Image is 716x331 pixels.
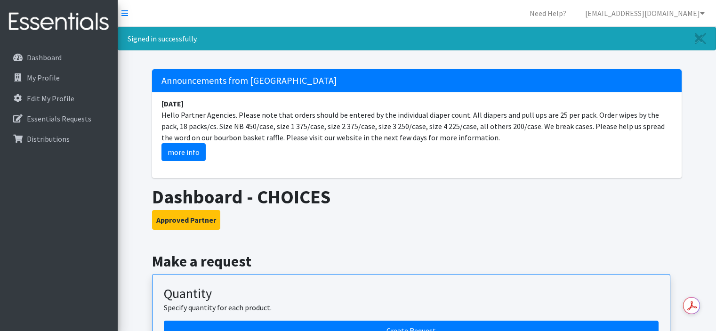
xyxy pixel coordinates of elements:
[27,73,60,82] p: My Profile
[27,94,74,103] p: Edit My Profile
[161,99,184,108] strong: [DATE]
[27,134,70,144] p: Distributions
[4,129,114,148] a: Distributions
[27,53,62,62] p: Dashboard
[164,286,659,302] h3: Quantity
[4,68,114,87] a: My Profile
[578,4,712,23] a: [EMAIL_ADDRESS][DOMAIN_NAME]
[161,143,206,161] a: more info
[522,4,574,23] a: Need Help?
[152,252,682,270] h2: Make a request
[27,114,91,123] p: Essentials Requests
[4,6,114,38] img: HumanEssentials
[4,89,114,108] a: Edit My Profile
[118,27,716,50] div: Signed in successfully.
[152,186,682,208] h1: Dashboard - CHOICES
[4,109,114,128] a: Essentials Requests
[152,210,220,230] button: Approved Partner
[152,69,682,92] h5: Announcements from [GEOGRAPHIC_DATA]
[164,302,659,313] p: Specify quantity for each product.
[152,92,682,167] li: Hello Partner Agencies. Please note that orders should be entered by the individual diaper count....
[685,27,716,50] a: Close
[4,48,114,67] a: Dashboard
